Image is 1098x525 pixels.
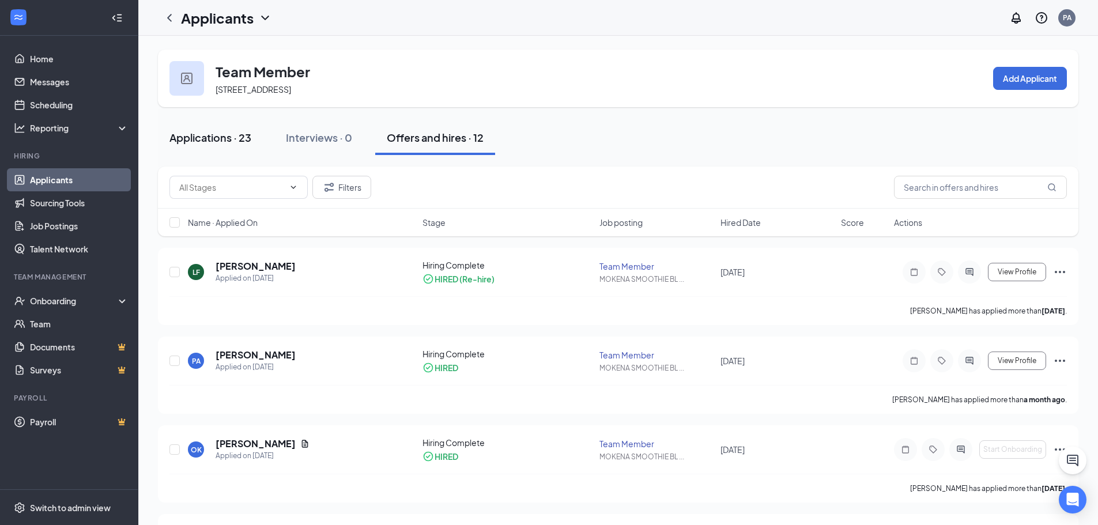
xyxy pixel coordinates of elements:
[998,268,1036,276] span: View Profile
[963,267,976,277] svg: ActiveChat
[14,272,126,282] div: Team Management
[993,67,1067,90] button: Add Applicant
[422,348,593,360] div: Hiring Complete
[216,437,296,450] h5: [PERSON_NAME]
[910,484,1067,493] p: [PERSON_NAME] has applied more than .
[422,437,593,448] div: Hiring Complete
[599,363,713,373] div: MOKENA SMOOTHIE BL ...
[1059,486,1086,513] div: Open Intercom Messenger
[935,356,949,365] svg: Tag
[599,260,713,272] div: Team Member
[422,451,434,462] svg: CheckmarkCircle
[216,62,310,81] h3: Team Member
[599,452,713,462] div: MOKENA SMOOTHIE BL ...
[30,47,129,70] a: Home
[720,356,745,366] span: [DATE]
[841,217,864,228] span: Score
[30,237,129,260] a: Talent Network
[30,502,111,513] div: Switch to admin view
[181,8,254,28] h1: Applicants
[30,312,129,335] a: Team
[1009,11,1023,25] svg: Notifications
[30,122,129,134] div: Reporting
[30,93,129,116] a: Scheduling
[1024,395,1065,404] b: a month ago
[322,180,336,194] svg: Filter
[30,214,129,237] a: Job Postings
[193,267,200,277] div: LF
[720,444,745,455] span: [DATE]
[30,191,129,214] a: Sourcing Tools
[14,295,25,307] svg: UserCheck
[599,217,643,228] span: Job posting
[954,445,968,454] svg: ActiveChat
[894,217,922,228] span: Actions
[435,362,458,373] div: HIRED
[422,362,434,373] svg: CheckmarkCircle
[1047,183,1057,192] svg: MagnifyingGlass
[30,410,129,433] a: PayrollCrown
[216,349,296,361] h5: [PERSON_NAME]
[435,451,458,462] div: HIRED
[1035,11,1048,25] svg: QuestionInfo
[1053,443,1067,456] svg: Ellipses
[983,445,1042,454] span: Start Onboarding
[907,356,921,365] svg: Note
[258,11,272,25] svg: ChevronDown
[979,440,1046,459] button: Start Onboarding
[14,122,25,134] svg: Analysis
[289,183,298,192] svg: ChevronDown
[1063,13,1071,22] div: PA
[1066,454,1080,467] svg: ChatActive
[599,438,713,450] div: Team Member
[216,450,310,462] div: Applied on [DATE]
[30,335,129,358] a: DocumentsCrown
[1042,307,1065,315] b: [DATE]
[1053,265,1067,279] svg: Ellipses
[892,395,1067,405] p: [PERSON_NAME] has applied more than .
[286,130,352,145] div: Interviews · 0
[30,70,129,93] a: Messages
[188,217,258,228] span: Name · Applied On
[216,260,296,273] h5: [PERSON_NAME]
[963,356,976,365] svg: ActiveChat
[181,73,193,84] img: user icon
[191,445,202,455] div: OK
[30,295,119,307] div: Onboarding
[30,168,129,191] a: Applicants
[988,352,1046,370] button: View Profile
[907,267,921,277] svg: Note
[599,274,713,284] div: MOKENA SMOOTHIE BL ...
[14,393,126,403] div: Payroll
[935,267,949,277] svg: Tag
[910,306,1067,316] p: [PERSON_NAME] has applied more than .
[926,445,940,454] svg: Tag
[179,181,284,194] input: All Stages
[720,217,761,228] span: Hired Date
[899,445,912,454] svg: Note
[312,176,371,199] button: Filter Filters
[163,11,176,25] svg: ChevronLeft
[300,439,310,448] svg: Document
[422,217,446,228] span: Stage
[216,361,296,373] div: Applied on [DATE]
[14,151,126,161] div: Hiring
[1042,484,1065,493] b: [DATE]
[111,12,123,24] svg: Collapse
[1059,447,1086,474] button: ChatActive
[13,12,24,23] svg: WorkstreamLogo
[387,130,484,145] div: Offers and hires · 12
[169,130,251,145] div: Applications · 23
[435,273,495,285] div: HIRED (Re-hire)
[216,273,296,284] div: Applied on [DATE]
[30,358,129,382] a: SurveysCrown
[1053,354,1067,368] svg: Ellipses
[894,176,1067,199] input: Search in offers and hires
[422,259,593,271] div: Hiring Complete
[192,356,201,366] div: PA
[422,273,434,285] svg: CheckmarkCircle
[720,267,745,277] span: [DATE]
[599,349,713,361] div: Team Member
[998,357,1036,365] span: View Profile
